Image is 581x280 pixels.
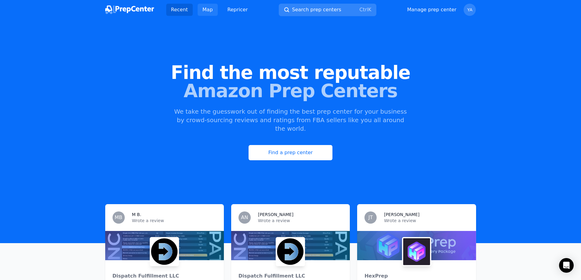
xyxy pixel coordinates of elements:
p: Wrote a review [258,218,343,224]
h3: M B. [132,211,142,218]
img: HexPrep [403,238,430,265]
a: Find a prep center [249,145,333,160]
span: Search prep centers [292,6,341,13]
a: Repricer [223,4,253,16]
a: Manage prep center [407,6,457,13]
p: We take the guesswork out of finding the best prep center for your business by crowd-sourcing rev... [174,107,408,133]
span: JT [368,215,373,220]
div: Dispatch Fulfillment LLC [113,272,217,280]
div: Open Intercom Messenger [559,258,574,273]
img: PrepCenter [105,5,154,14]
button: Search prep centersCtrlK [279,4,376,16]
h3: [PERSON_NAME] [384,211,419,218]
span: YA [467,8,472,12]
a: Recent [166,4,193,16]
div: Dispatch Fulfillment LLC [238,272,343,280]
span: Amazon Prep Centers [10,82,571,100]
img: Dispatch Fulfillment LLC [277,238,304,265]
div: HexPrep [364,272,468,280]
span: AN [241,215,248,220]
img: Dispatch Fulfillment LLC [151,238,178,265]
span: Find the most reputable [10,63,571,82]
a: Map [198,4,218,16]
kbd: K [368,7,371,12]
p: Wrote a review [132,218,217,224]
button: YA [464,4,476,16]
span: MB [115,215,122,220]
h3: [PERSON_NAME] [258,211,293,218]
kbd: Ctrl [360,7,368,12]
p: Wrote a review [384,218,468,224]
